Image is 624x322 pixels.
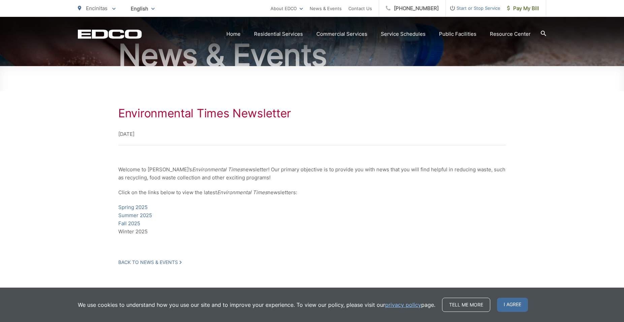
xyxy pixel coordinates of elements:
[217,189,268,196] em: Environmental Times
[271,4,303,12] a: About EDCO
[78,38,546,72] h2: News & Events
[381,30,426,38] a: Service Schedules
[118,203,148,211] a: Spring 2025
[118,130,506,138] p: [DATE]
[118,211,152,219] a: Summer 2025
[118,166,506,182] p: Welcome to [PERSON_NAME]’s newsletter! Our primary objective is to provide you with news that you...
[226,30,241,38] a: Home
[348,4,372,12] a: Contact Us
[497,298,528,312] span: I agree
[118,259,182,265] a: Back to News & Events
[126,3,160,14] span: English
[507,4,539,12] span: Pay My Bill
[86,5,107,11] span: Encinitas
[118,188,506,197] p: Click on the links below to view the latest newsletters:
[442,298,490,312] a: Tell me more
[385,301,421,309] a: privacy policy
[78,301,435,309] p: We use cookies to understand how you use our site and to improve your experience. To view our pol...
[439,30,476,38] a: Public Facilities
[490,30,531,38] a: Resource Center
[118,203,506,236] p: Winter 2025
[118,107,506,120] h1: Environmental Times Newsletter
[316,30,367,38] a: Commercial Services
[310,4,342,12] a: News & Events
[192,166,243,173] em: Environmental Times
[254,30,303,38] a: Residential Services
[78,29,142,39] a: EDCD logo. Return to the homepage.
[118,219,140,228] a: Fall 2025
